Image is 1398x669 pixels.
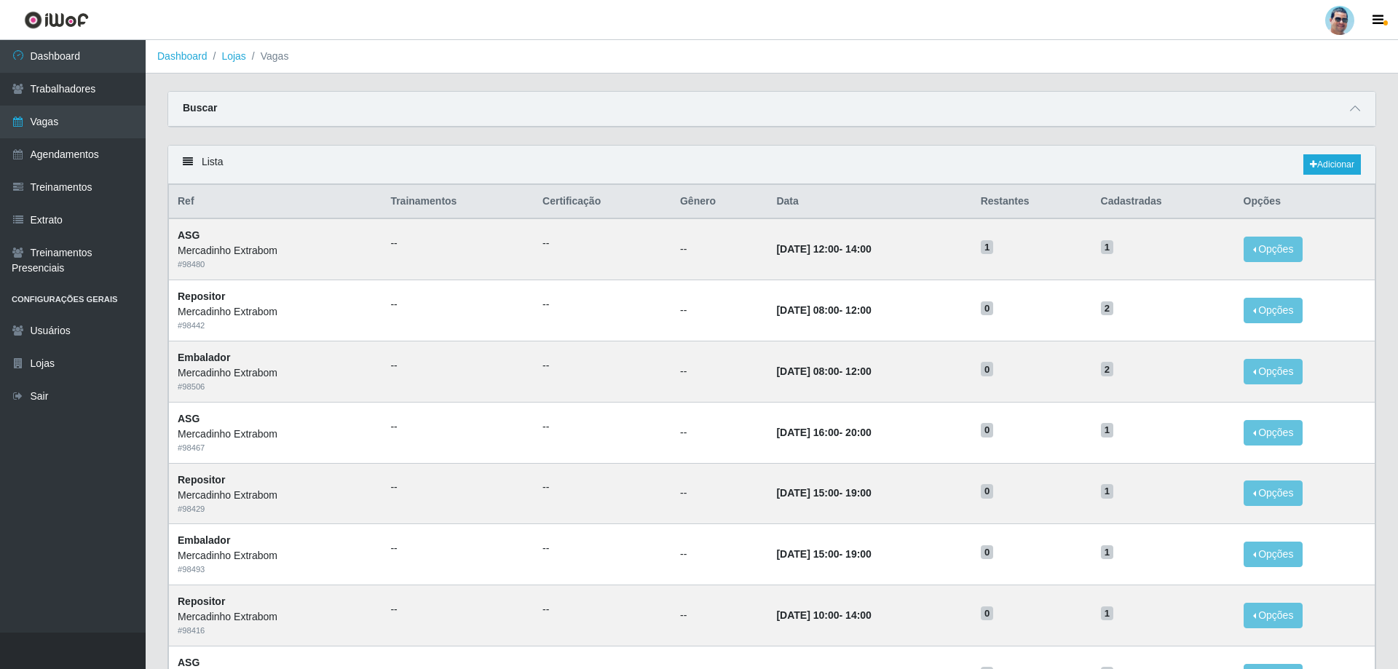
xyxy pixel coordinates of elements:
strong: ASG [178,229,200,241]
div: # 98416 [178,625,373,637]
span: 1 [1101,545,1114,560]
td: -- [671,341,767,402]
div: Mercadinho Extrabom [178,609,373,625]
span: 1 [1101,484,1114,499]
strong: Embalador [178,352,230,363]
strong: - [776,487,871,499]
button: Opções [1244,480,1303,506]
strong: - [776,304,871,316]
ul: -- [390,480,525,495]
button: Opções [1244,420,1303,446]
th: Cadastradas [1092,185,1235,219]
div: Mercadinho Extrabom [178,243,373,258]
td: -- [671,218,767,280]
th: Opções [1235,185,1375,219]
div: # 98442 [178,320,373,332]
strong: - [776,427,871,438]
ul: -- [542,236,663,251]
ul: -- [390,236,525,251]
ul: -- [542,297,663,312]
strong: - [776,548,871,560]
time: [DATE] 15:00 [776,487,839,499]
img: CoreUI Logo [24,11,89,29]
td: -- [671,524,767,585]
td: -- [671,402,767,463]
div: # 98493 [178,563,373,576]
strong: Repositor [178,595,225,607]
button: Opções [1244,603,1303,628]
td: -- [671,280,767,341]
th: Data [767,185,971,219]
button: Opções [1244,237,1303,262]
time: 12:00 [845,365,872,377]
td: -- [671,463,767,524]
ul: -- [390,419,525,435]
th: Restantes [972,185,1092,219]
a: Lojas [221,50,245,62]
div: Mercadinho Extrabom [178,365,373,381]
div: Lista [168,146,1375,184]
button: Opções [1244,359,1303,384]
span: 0 [981,362,994,376]
time: [DATE] 15:00 [776,548,839,560]
span: 1 [981,240,994,255]
span: 0 [981,606,994,621]
span: 0 [981,301,994,316]
div: Mercadinho Extrabom [178,304,373,320]
span: 0 [981,423,994,438]
time: [DATE] 08:00 [776,365,839,377]
ul: -- [542,358,663,373]
span: 0 [981,484,994,499]
time: 14:00 [845,609,872,621]
strong: Repositor [178,474,225,486]
div: Mercadinho Extrabom [178,488,373,503]
ul: -- [542,480,663,495]
time: 19:00 [845,548,872,560]
th: Trainamentos [382,185,534,219]
time: 19:00 [845,487,872,499]
div: # 98429 [178,503,373,515]
a: Dashboard [157,50,208,62]
div: # 98506 [178,381,373,393]
strong: Buscar [183,102,217,114]
div: Mercadinho Extrabom [178,548,373,563]
span: 2 [1101,362,1114,376]
strong: - [776,609,871,621]
strong: ASG [178,413,200,424]
ul: -- [542,541,663,556]
ul: -- [542,419,663,435]
a: Adicionar [1303,154,1361,175]
button: Opções [1244,542,1303,567]
button: Opções [1244,298,1303,323]
span: 1 [1101,240,1114,255]
ul: -- [390,358,525,373]
th: Certificação [534,185,671,219]
strong: Embalador [178,534,230,546]
span: 1 [1101,606,1114,621]
time: [DATE] 10:00 [776,609,839,621]
time: 14:00 [845,243,872,255]
time: 20:00 [845,427,872,438]
th: Gênero [671,185,767,219]
time: [DATE] 08:00 [776,304,839,316]
strong: Repositor [178,290,225,302]
th: Ref [169,185,382,219]
span: 2 [1101,301,1114,316]
div: Mercadinho Extrabom [178,427,373,442]
ul: -- [542,602,663,617]
nav: breadcrumb [146,40,1398,74]
span: 0 [981,545,994,560]
strong: - [776,365,871,377]
ul: -- [390,297,525,312]
strong: ASG [178,657,200,668]
div: # 98480 [178,258,373,271]
td: -- [671,585,767,646]
time: [DATE] 12:00 [776,243,839,255]
ul: -- [390,602,525,617]
div: # 98467 [178,442,373,454]
ul: -- [390,541,525,556]
li: Vagas [246,49,289,64]
time: 12:00 [845,304,872,316]
time: [DATE] 16:00 [776,427,839,438]
span: 1 [1101,423,1114,438]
